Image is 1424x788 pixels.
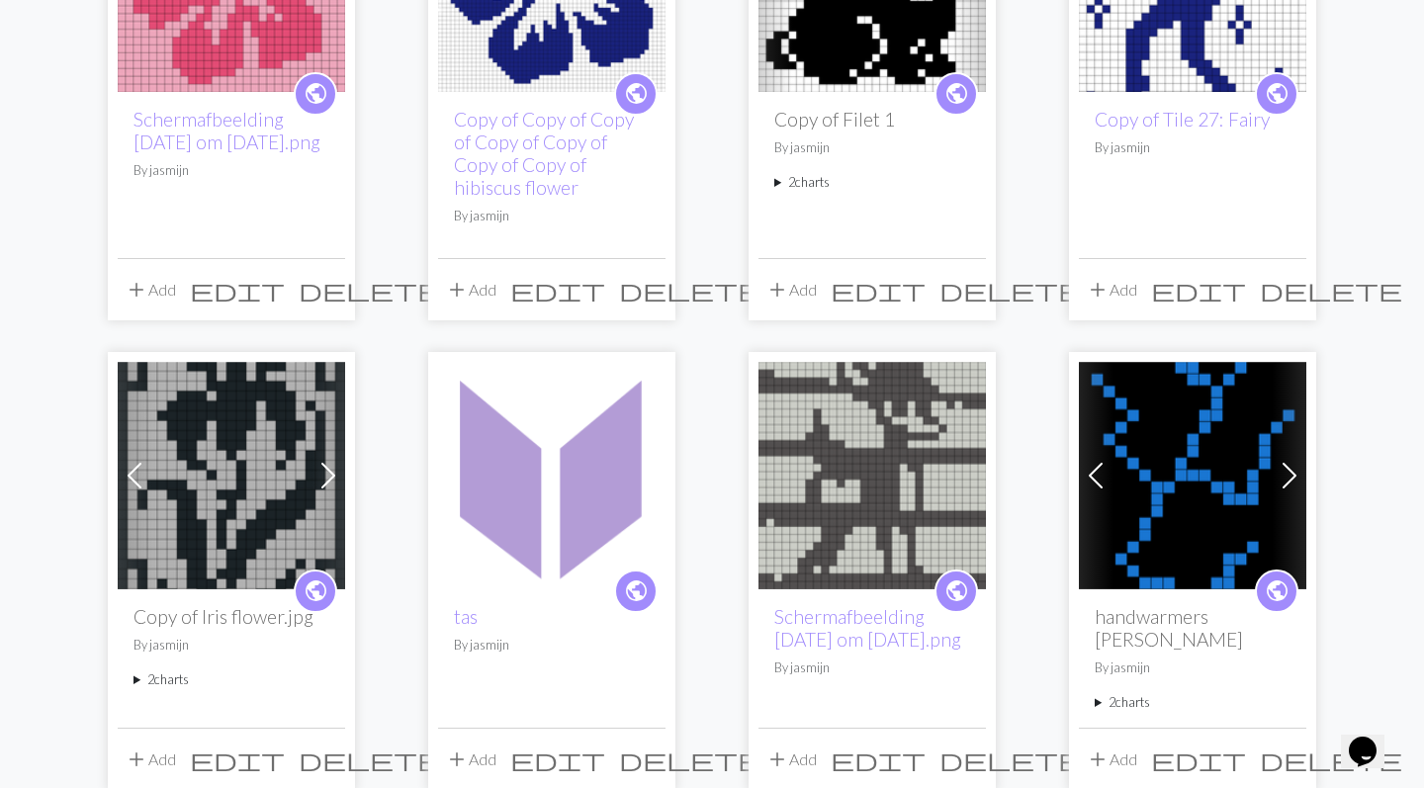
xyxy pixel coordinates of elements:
[758,741,824,778] button: Add
[1151,745,1246,773] span: edit
[438,741,503,778] button: Add
[190,276,285,304] span: edit
[1095,138,1290,157] p: By jasmijn
[774,605,961,651] a: Scherm­afbeelding [DATE] om [DATE].png
[445,745,469,773] span: add
[774,138,970,157] p: By jasmijn
[292,271,448,308] button: Delete
[1095,605,1290,651] h2: handwarmers [PERSON_NAME]
[614,72,658,116] a: public
[294,72,337,116] a: public
[619,745,761,773] span: delete
[939,745,1082,773] span: delete
[758,463,986,482] a: Scherm­afbeelding 2025-06-03 om 19.06.43.png
[1151,276,1246,304] span: edit
[612,741,768,778] button: Delete
[624,74,649,114] i: public
[1079,271,1144,308] button: Add
[933,271,1089,308] button: Delete
[304,575,328,606] span: public
[1260,745,1402,773] span: delete
[831,745,926,773] span: edit
[939,276,1082,304] span: delete
[624,78,649,109] span: public
[304,571,328,611] i: public
[510,745,605,773] span: edit
[758,271,824,308] button: Add
[1265,78,1290,109] span: public
[619,276,761,304] span: delete
[1341,709,1404,768] iframe: chat widget
[1151,747,1246,771] i: Edit
[944,575,969,606] span: public
[510,278,605,302] i: Edit
[445,276,469,304] span: add
[614,569,658,613] a: public
[299,745,441,773] span: delete
[438,362,666,589] img: tas
[190,278,285,302] i: Edit
[190,747,285,771] i: Edit
[831,276,926,304] span: edit
[454,605,478,628] a: tas
[1095,108,1270,131] a: Copy of Tile 27: Fairy
[1151,278,1246,302] i: Edit
[1079,741,1144,778] button: Add
[299,276,441,304] span: delete
[133,670,329,689] summary: 2charts
[1144,271,1253,308] button: Edit
[1253,741,1409,778] button: Delete
[438,271,503,308] button: Add
[133,636,329,655] p: By jasmijn
[133,605,329,628] h2: Copy of Iris flower.jpg
[304,78,328,109] span: public
[454,207,650,225] p: By jasmijn
[944,571,969,611] i: public
[118,271,183,308] button: Add
[304,74,328,114] i: public
[934,569,978,613] a: public
[824,741,933,778] button: Edit
[933,741,1089,778] button: Delete
[1095,658,1290,677] p: By jasmijn
[133,108,320,153] a: Scherm­afbeelding [DATE] om [DATE].png
[1079,362,1306,589] img: handwarmers johan
[765,276,789,304] span: add
[1086,276,1110,304] span: add
[133,161,329,180] p: By jasmijn
[1095,693,1290,712] summary: 2charts
[774,173,970,192] summary: 2charts
[831,747,926,771] i: Edit
[1265,575,1290,606] span: public
[1255,569,1298,613] a: public
[831,278,926,302] i: Edit
[765,745,789,773] span: add
[503,271,612,308] button: Edit
[438,463,666,482] a: tas
[612,271,768,308] button: Delete
[190,745,285,773] span: edit
[510,276,605,304] span: edit
[774,658,970,677] p: By jasmijn
[1079,463,1306,482] a: handwarmers johan
[774,108,970,131] h2: Copy of Filet 1
[1144,741,1253,778] button: Edit
[1265,74,1290,114] i: public
[510,747,605,771] i: Edit
[944,78,969,109] span: public
[183,271,292,308] button: Edit
[1265,571,1290,611] i: public
[294,569,337,613] a: public
[824,271,933,308] button: Edit
[183,741,292,778] button: Edit
[624,571,649,611] i: public
[758,362,986,589] img: Scherm­afbeelding 2025-06-03 om 19.06.43.png
[118,741,183,778] button: Add
[1255,72,1298,116] a: public
[1086,745,1110,773] span: add
[934,72,978,116] a: public
[454,108,634,199] a: Copy of Copy of Copy of Copy of Copy of Copy of Copy of hibiscus flower
[292,741,448,778] button: Delete
[118,362,345,589] img: Iris flower
[1253,271,1409,308] button: Delete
